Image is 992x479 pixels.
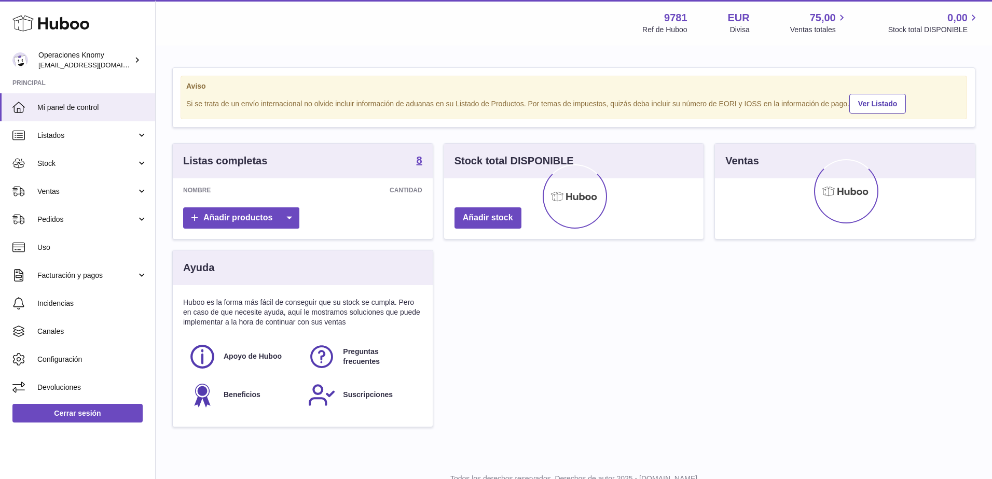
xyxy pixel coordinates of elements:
[37,243,147,252] span: Uso
[188,381,297,409] a: Beneficios
[810,11,836,25] span: 75,00
[224,351,282,361] span: Apoyo de Huboo
[183,154,267,168] h3: Listas completas
[12,52,28,68] img: operaciones@selfkit.com
[37,159,136,168] span: Stock
[188,343,297,371] a: Apoyo de Huboo
[183,298,422,327] p: Huboo es la forma más fácil de conseguir que su stock se cumpla. Pero en caso de que necesite ayu...
[37,355,147,364] span: Configuración
[790,25,848,35] span: Ventas totales
[417,155,422,165] strong: 8
[38,61,153,69] span: [EMAIL_ADDRESS][DOMAIN_NAME]
[642,25,687,35] div: Ref de Huboo
[173,178,296,202] th: Nombre
[37,187,136,196] span: Ventas
[417,155,422,167] a: 8
[849,94,906,114] a: Ver Listado
[183,207,299,229] a: Añadir productos
[183,261,214,275] h3: Ayuda
[343,390,393,400] span: Suscripciones
[790,11,848,35] a: 75,00 Ventas totales
[37,103,147,112] span: Mi panel de control
[224,390,260,400] span: Beneficios
[308,343,417,371] a: Preguntas frecuentes
[296,178,432,202] th: Cantidad
[454,207,521,229] a: Añadir stock
[888,11,980,35] a: 0,00 Stock total DISPONIBLE
[308,381,417,409] a: Suscripciones
[186,81,961,91] strong: Aviso
[37,131,136,140] span: Listados
[343,347,416,367] span: Preguntas frecuentes
[728,11,750,25] strong: EUR
[730,25,750,35] div: Divisa
[37,299,147,308] span: Incidencias
[37,383,147,392] span: Devoluciones
[888,25,980,35] span: Stock total DISPONIBLE
[664,11,687,25] strong: 9781
[12,404,143,422] a: Cerrar sesión
[37,271,136,280] span: Facturación y pagos
[947,11,968,25] span: 0,00
[454,154,574,168] h3: Stock total DISPONIBLE
[37,215,136,224] span: Pedidos
[38,50,132,70] div: Operaciones Knomy
[725,154,759,168] h3: Ventas
[186,92,961,114] div: Si se trata de un envío internacional no olvide incluir información de aduanas en su Listado de P...
[37,327,147,336] span: Canales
